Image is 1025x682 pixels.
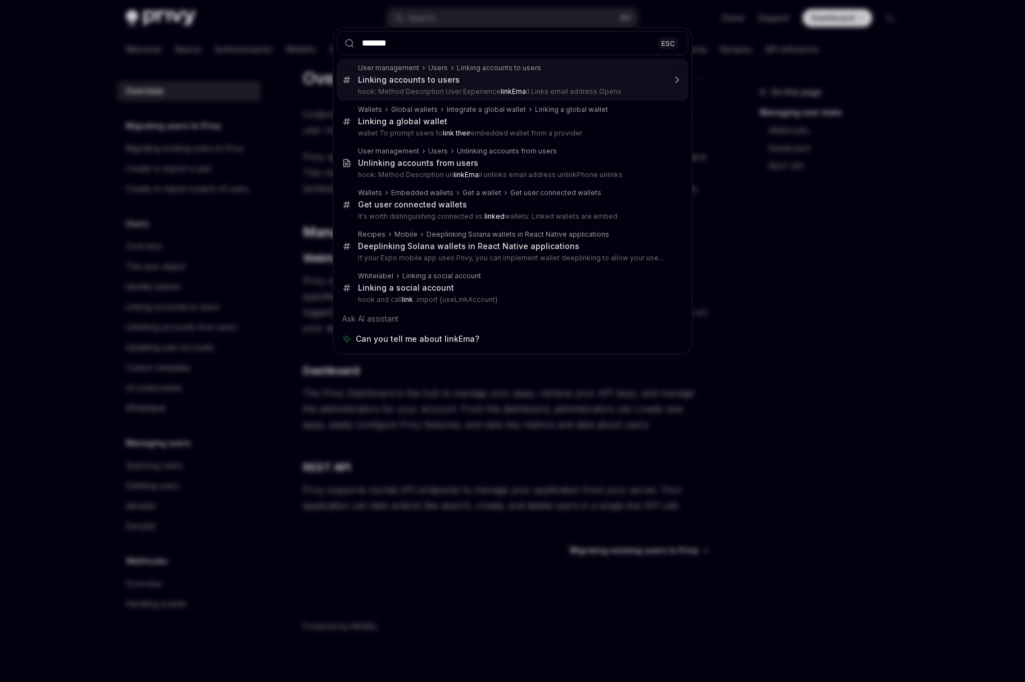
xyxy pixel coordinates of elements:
[358,283,454,293] div: Linking a social account
[535,105,608,114] div: Linking a global wallet
[358,147,419,156] div: User management
[443,129,470,137] b: link their
[358,272,393,281] div: Whitelabel
[658,37,678,49] div: ESC
[358,87,665,96] p: hook: Method Description User Experience il Links email address Opens
[428,147,448,156] div: Users
[427,230,609,239] div: Deeplinking Solana wallets in React Native applications
[402,272,481,281] div: Linking a social account
[457,147,557,156] div: Unlinking accounts from users
[358,158,478,168] div: Unlinking accounts from users
[447,105,526,114] div: Integrate a global wallet
[402,295,413,304] b: link
[358,254,665,263] p: If your Expo mobile app uses Privy, you can implement wallet deeplinking to allow your users to conn
[358,200,467,210] div: Get user connected wallets
[358,188,382,197] div: Wallets
[391,188,453,197] div: Embedded wallets
[358,230,385,239] div: Recipes
[394,230,418,239] div: Mobile
[358,129,665,138] p: wallet To prompt users to embedded wallet from a provider
[391,105,438,114] div: Global wallets
[358,64,419,73] div: User management
[358,116,447,127] div: Linking a global wallet
[358,241,579,251] div: Deeplinking Solana wallets in React Native applications
[337,309,688,329] div: Ask AI assistant
[453,170,479,179] b: linkEma
[358,295,665,304] p: hook and call . import {useLinkAccount}
[457,64,541,73] div: Linking accounts to users
[358,212,665,221] p: It's worth distinguishing connected vs. wallets: Linked wallets are embed
[501,87,526,96] b: linkEma
[358,75,460,85] div: Linking accounts to users
[356,333,479,345] span: Can you tell me about linkEma?
[428,64,448,73] div: Users
[510,188,601,197] div: Get user connected wallets
[358,170,665,179] p: hook: Method Description un il unlinks email address unlinkPhone unlinks
[462,188,501,197] div: Get a wallet
[358,105,382,114] div: Wallets
[484,212,505,220] b: linked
